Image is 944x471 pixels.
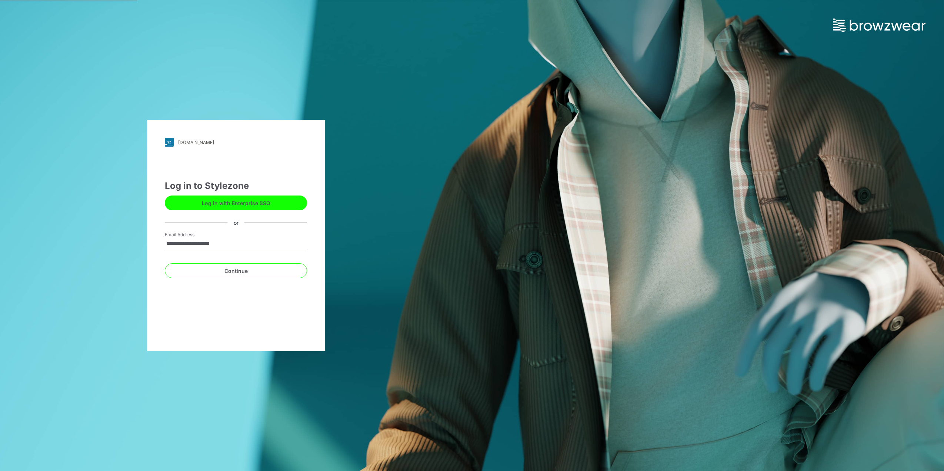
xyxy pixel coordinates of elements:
[165,263,307,278] button: Continue
[165,196,307,210] button: Log in with Enterprise SSO
[178,140,214,145] div: [DOMAIN_NAME]
[228,218,244,226] div: or
[165,138,307,147] a: [DOMAIN_NAME]
[165,231,217,238] label: Email Address
[833,19,925,32] img: browzwear-logo.73288ffb.svg
[165,179,307,193] div: Log in to Stylezone
[165,138,174,147] img: svg+xml;base64,PHN2ZyB3aWR0aD0iMjgiIGhlaWdodD0iMjgiIHZpZXdCb3g9IjAgMCAyOCAyOCIgZmlsbD0ibm9uZSIgeG...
